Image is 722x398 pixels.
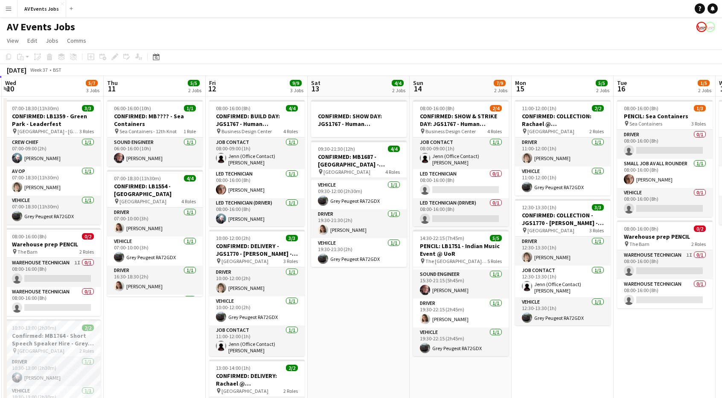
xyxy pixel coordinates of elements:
span: 4/4 [388,146,400,152]
span: 2 Roles [589,128,604,135]
span: 08:00-16:00 (8h) [624,225,658,232]
div: 2 Jobs [596,87,609,94]
app-card-role: Small Job AV All Rounder1/108:00-16:00 (8h)[PERSON_NAME] [617,159,713,188]
span: 2 Roles [691,241,706,247]
span: 3/3 [82,105,94,111]
div: 2 Jobs [698,87,711,94]
app-card-role: Driver0/108:00-16:00 (8h) [617,130,713,159]
span: 11 [106,84,118,94]
span: [GEOGRAPHIC_DATA] [221,388,268,394]
span: 2/2 [592,105,604,111]
a: Comms [64,35,90,46]
h3: CONFIRMED: MB???? - Sea Containers [107,112,203,128]
app-card-role: Job contact1/108:00-09:00 (1h)Jenn (Office Contact) [PERSON_NAME] [209,138,305,169]
span: Week 37 [28,67,49,73]
h3: CONFIRMED: BUILD DAY: JGS1767 - Human Regenerator - Firefly stand [209,112,305,128]
app-card-role: Job contact1/111:00-12:00 (1h)Jenn (Office Contact) [PERSON_NAME] [209,325,305,357]
span: 1 Role [183,128,196,135]
app-card-role: Warehouse Technician0/108:00-16:00 (8h) [5,287,101,316]
app-card-role: LED Technician1/108:00-16:00 (8h)[PERSON_NAME] [209,169,305,198]
span: 1/5 [698,80,710,86]
span: The Barn [17,249,38,255]
app-card-role: Vehicle1/1 [107,295,203,324]
span: 9/9 [290,80,302,86]
span: 7/9 [494,80,506,86]
span: 3/3 [592,204,604,211]
app-job-card: 12:30-13:30 (1h)3/3CONFIRMED: COLLECTION - JGS1770 - [PERSON_NAME] - Wedding event [GEOGRAPHIC_DA... [515,199,611,325]
span: [GEOGRAPHIC_DATA] [527,227,574,234]
app-card-role: AV Op1/107:00-18:30 (11h30m)[PERSON_NAME] [5,167,101,196]
app-card-role: Vehicle1/107:00-18:30 (11h30m)Grey Peugeot RA72GDX [5,196,101,225]
app-card-role: Driver1/110:00-12:00 (2h)[PERSON_NAME] [209,267,305,296]
app-job-card: 08:00-16:00 (8h)1/3PENCIL: Sea Containers Sea Containers3 RolesDriver0/108:00-16:00 (8h) Small Jo... [617,100,713,217]
span: 0/2 [82,233,94,240]
span: Mon [515,79,526,87]
span: 12 [208,84,216,94]
span: 4 Roles [283,128,298,135]
span: 3 Roles [79,128,94,135]
span: 1/1 [184,105,196,111]
span: 5/5 [596,80,608,86]
div: 2 Jobs [392,87,405,94]
app-card-role: Driver1/107:00-10:00 (3h)[PERSON_NAME] [107,208,203,237]
app-job-card: 08:00-16:00 (8h)0/2Warehouse prep PENCIL The Barn2 RolesWarehouse Technician1I0/108:00-16:00 (8h)... [617,220,713,308]
span: 08:00-16:00 (8h) [624,105,658,111]
span: 2 Roles [79,249,94,255]
span: [GEOGRAPHIC_DATA] [527,128,574,135]
span: 2 Roles [283,388,298,394]
app-card-role: LED Technician0/108:00-16:00 (8h) [413,169,509,198]
app-card-role: LED Technician (Driver)0/108:00-16:00 (8h) [413,198,509,227]
app-user-avatar: Liam O'Brien [696,22,707,32]
h3: CONFIRMED: SHOW & STRIKE DAY: JGS1767 - Human Regenerator - Firefly stand [413,112,509,128]
span: 06:00-16:00 (10h) [114,105,151,111]
app-card-role: Sound Engineer1/106:00-16:00 (10h)[PERSON_NAME] [107,138,203,167]
app-user-avatar: Liam O'Brien [705,22,715,32]
app-card-role: Driver1/110:30-13:00 (2h30m)[PERSON_NAME] [5,357,101,386]
span: [GEOGRAPHIC_DATA] - [GEOGRAPHIC_DATA] [17,128,79,135]
span: 4 Roles [385,169,400,175]
span: 08:00-16:00 (8h) [420,105,454,111]
app-card-role: LED Technician (Driver)1/108:00-16:00 (8h)[PERSON_NAME] [209,198,305,227]
div: 3 Jobs [290,87,303,94]
app-card-role: Warehouse Technician1I0/108:00-16:00 (8h) [5,258,101,287]
span: 4/4 [184,175,196,181]
app-job-card: 07:00-18:30 (11h30m)4/4CONFIRMED: LB1554 - [GEOGRAPHIC_DATA] [GEOGRAPHIC_DATA]4 RolesDriver1/107:... [107,170,203,296]
span: Jobs [46,37,58,44]
span: 07:00-18:30 (11h30m) [114,175,161,181]
div: BST [53,67,61,73]
h3: CONFIRMED: DELIVERY - JGS1770 - [PERSON_NAME] - Wedding event [209,242,305,258]
app-job-card: 06:00-16:00 (10h)1/1CONFIRMED: MB???? - Sea Containers Sea Containers - 12th Knot1 RoleSound Engi... [107,100,203,167]
span: 16 [616,84,627,94]
app-job-card: 14:30-22:15 (7h45m)5/5PENCIL: LB1751 - Indian Music Event @ UoR The [GEOGRAPHIC_DATA], [GEOGRAPHI... [413,230,509,356]
app-job-card: CONFIRMED: SHOW DAY: JGS1767 - Human Regenerator - Firefly stand [311,100,407,137]
span: 2 Roles [79,348,94,354]
h3: CONFIRMED: DELIVERY: Rachael @ [GEOGRAPHIC_DATA] [209,372,305,387]
h3: PENCIL: Sea Containers [617,112,713,120]
span: 5/5 [490,235,502,241]
span: Sea Containers [629,120,662,127]
span: 5/7 [86,80,98,86]
app-card-role: Vehicle1/110:00-12:00 (2h)Grey Peugeot RA72GDX [209,296,305,325]
span: Edit [27,37,37,44]
h3: Warehouse prep PENCIL [5,240,101,248]
app-job-card: 08:00-16:00 (8h)2/4CONFIRMED: SHOW & STRIKE DAY: JGS1767 - Human Regenerator - Firefly stand Busi... [413,100,509,226]
span: 08:00-16:00 (8h) [12,233,47,240]
span: 09:30-21:30 (12h) [318,146,355,152]
app-card-role: Sound Engineer1/115:30-21:15 (5h45m)[PERSON_NAME] [413,269,509,298]
span: 3/3 [286,235,298,241]
span: 3 Roles [589,227,604,234]
span: 15 [514,84,526,94]
span: 3 Roles [283,258,298,264]
h3: CONFIRMED: LB1554 - [GEOGRAPHIC_DATA] [107,182,203,198]
h3: CONFIRMED: MB1687 - [GEOGRAPHIC_DATA] - Wedding [GEOGRAPHIC_DATA] [311,153,407,168]
app-card-role: Warehouse Technician0/108:00-16:00 (8h) [617,279,713,308]
span: [GEOGRAPHIC_DATA] [323,169,370,175]
span: 5/5 [188,80,200,86]
span: 13:00-14:00 (1h) [216,365,250,371]
span: 2/2 [286,365,298,371]
app-job-card: 08:00-16:00 (8h)4/4CONFIRMED: BUILD DAY: JGS1767 - Human Regenerator - Firefly stand Business Des... [209,100,305,226]
app-card-role: Driver1/111:00-12:00 (1h)[PERSON_NAME] [515,138,611,167]
app-job-card: 08:00-16:00 (8h)0/2Warehouse prep PENCIL The Barn2 RolesWarehouse Technician1I0/108:00-16:00 (8h)... [5,228,101,316]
